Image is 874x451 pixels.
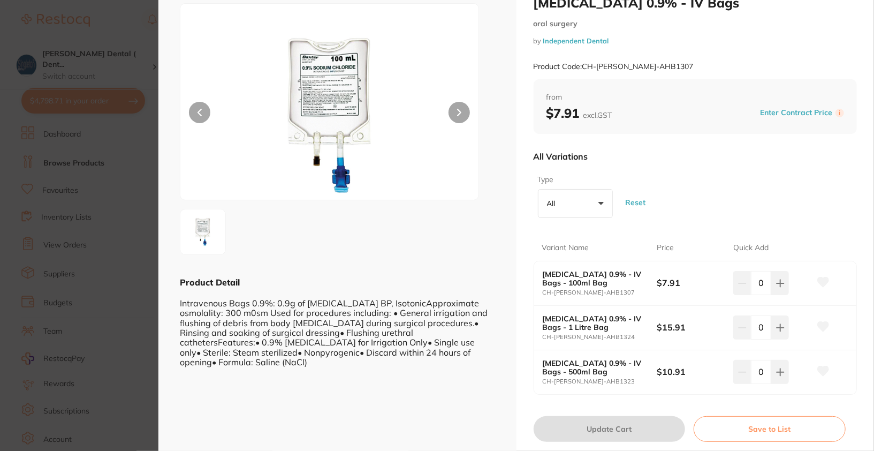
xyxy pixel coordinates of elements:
[534,19,857,28] small: oral surgery
[657,321,725,333] b: $15.91
[543,36,609,45] a: Independent Dental
[538,175,610,185] label: Type
[547,199,560,208] p: All
[546,92,845,103] span: from
[538,189,613,218] button: All
[622,183,649,222] button: Reset
[546,105,612,121] b: $7.91
[184,213,222,251] img: dGg9MTkyMA
[534,37,857,45] small: by
[657,277,725,289] b: $7.91
[180,288,495,367] div: Intravenous Bags 0.9%: 0.9g of [MEDICAL_DATA] BP, IsotonicApproximate osmolality: 300 m0sm Used f...
[543,270,646,287] b: [MEDICAL_DATA] 0.9% - IV Bags - 100ml Bag
[543,289,657,296] small: CH-[PERSON_NAME]-AHB1307
[543,378,657,385] small: CH-[PERSON_NAME]-AHB1323
[657,243,674,253] p: Price
[534,416,686,442] button: Update Cart
[835,109,844,117] label: i
[180,277,240,288] b: Product Detail
[583,110,612,120] span: excl. GST
[543,334,657,341] small: CH-[PERSON_NAME]-AHB1324
[733,243,769,253] p: Quick Add
[534,151,588,162] p: All Variations
[534,62,694,71] small: Product Code: CH-[PERSON_NAME]-AHB1307
[694,416,846,442] button: Save to List
[543,359,646,376] b: [MEDICAL_DATA] 0.9% - IV Bags - 500ml Bag
[757,108,835,118] button: Enter Contract Price
[657,366,725,378] b: $10.91
[240,31,419,200] img: dGg9MTkyMA
[543,314,646,332] b: [MEDICAL_DATA] 0.9% - IV Bags - 1 Litre Bag
[542,243,589,253] p: Variant Name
